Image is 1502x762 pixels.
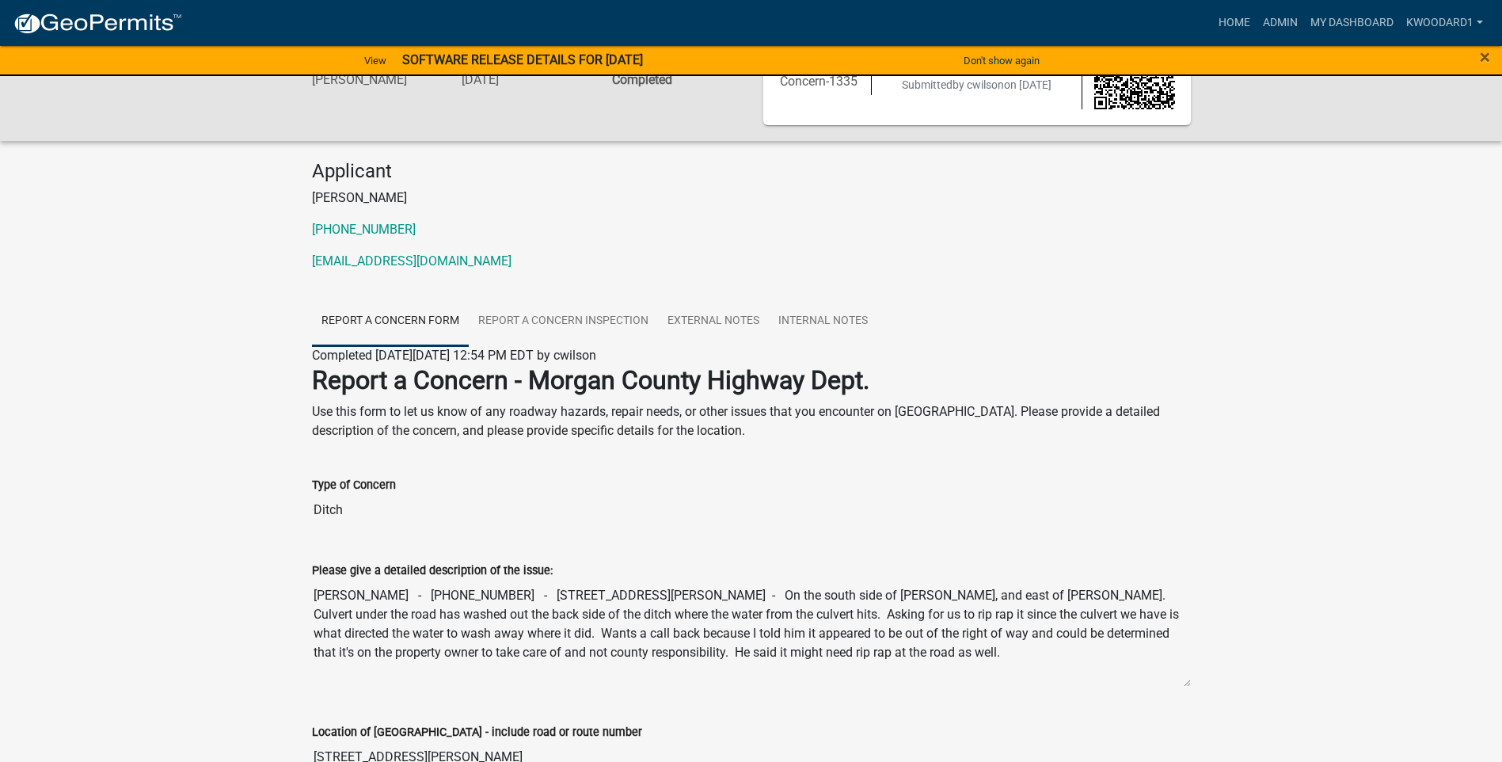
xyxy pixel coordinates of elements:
a: [PHONE_NUMBER] [312,222,416,237]
a: Report A Concern Inspection [469,296,658,347]
a: Home [1212,8,1257,38]
strong: Completed [612,72,672,87]
p: Use this form to let us know of any roadway hazards, repair needs, or other issues that you encou... [312,402,1191,440]
span: × [1480,46,1490,68]
span: Submitted on [DATE] [902,78,1051,91]
a: My Dashboard [1304,8,1400,38]
label: Location of [GEOGRAPHIC_DATA] - include road or route number [312,727,642,738]
h4: Applicant [312,160,1191,183]
strong: SOFTWARE RELEASE DETAILS FOR [DATE] [402,52,643,67]
a: Internal Notes [769,296,877,347]
h6: [DATE] [462,72,588,87]
textarea: [PERSON_NAME] - [PHONE_NUMBER] - [STREET_ADDRESS][PERSON_NAME] - On the south side of [PERSON_NAM... [312,580,1191,688]
strong: Report a Concern - Morgan County Highway Dept. [312,365,869,395]
span: Completed [DATE][DATE] 12:54 PM EDT by cwilson [312,348,596,363]
a: Report A Concern Form [312,296,469,347]
a: View [358,48,393,74]
h6: [PERSON_NAME] [312,72,439,87]
button: Don't show again [957,48,1046,74]
p: [PERSON_NAME] [312,189,1191,208]
a: Admin [1257,8,1304,38]
a: kwoodard1 [1400,8,1489,38]
label: Type of Concern [312,480,396,491]
a: [EMAIL_ADDRESS][DOMAIN_NAME] [312,253,511,269]
label: Please give a detailed description of the issue: [312,566,553,577]
button: Close [1480,48,1490,67]
span: by cwilson [953,78,1004,91]
a: External Notes [658,296,769,347]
